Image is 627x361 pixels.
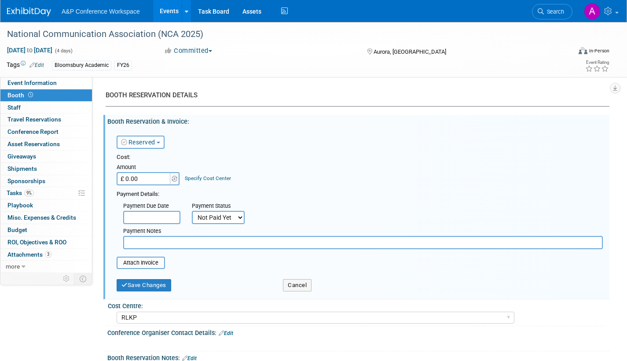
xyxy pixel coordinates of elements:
a: Edit [219,330,233,336]
span: Event Information [7,79,57,86]
span: Budget [7,226,27,233]
div: Booth Reservation & Invoice: [107,115,609,126]
div: Conference Organiser Contact Details: [107,326,609,338]
span: ROI, Objectives & ROO [7,239,66,246]
span: Asset Reservations [7,140,60,147]
a: Edit [29,62,44,68]
img: Amanda Oney [584,3,601,20]
img: Format-Inperson.png [579,47,587,54]
span: Playbook [7,202,33,209]
a: Tasks9% [0,187,92,199]
a: Reserved [121,139,155,146]
span: Booth [7,92,35,99]
span: Travel Reservations [7,116,61,123]
span: Booth not reserved yet [26,92,35,98]
img: ExhibitDay [7,7,51,16]
span: (4 days) [54,48,73,54]
span: [DATE] [DATE] [7,46,53,54]
div: Event Format [520,46,609,59]
div: Payment Due Date [123,202,179,211]
a: Booth [0,89,92,101]
div: Bloomsbury Academic [52,61,111,70]
div: Cost Centre: [108,299,605,310]
a: Sponsorships [0,175,92,187]
a: Search [532,4,572,19]
td: Personalize Event Tab Strip [59,273,74,284]
span: Search [544,8,564,15]
div: Event Rating [585,60,609,65]
a: Shipments [0,163,92,175]
button: Cancel [283,279,312,291]
td: Toggle Event Tabs [74,273,92,284]
span: A&P Conference Workspace [62,8,140,15]
div: In-Person [589,48,609,54]
a: more [0,261,92,273]
span: to [26,47,34,54]
a: Conference Report [0,126,92,138]
a: Staff [0,102,92,114]
a: Giveaways [0,151,92,162]
a: Attachments3 [0,249,92,261]
span: Sponsorships [7,177,45,184]
span: Aurora, [GEOGRAPHIC_DATA] [374,48,446,55]
div: National Communication Association (NCA 2025) [4,26,558,42]
span: 9% [24,190,34,196]
button: Reserved [117,136,165,149]
span: Attachments [7,251,51,258]
button: Save Changes [117,279,171,291]
span: 3 [45,251,51,258]
div: FY26 [114,61,132,70]
a: ROI, Objectives & ROO [0,236,92,248]
button: Committed [161,46,216,55]
div: Cost: [117,153,603,162]
div: BOOTH RESERVATION DETAILS [106,91,603,100]
span: Conference Report [7,128,59,135]
div: Amount [117,163,180,172]
span: Shipments [7,165,37,172]
div: Payment Notes [123,227,603,236]
td: Tags [7,60,44,70]
div: Payment Status [192,202,251,211]
span: Tasks [7,189,34,196]
a: Budget [0,224,92,236]
a: Specify Cost Center [185,175,231,181]
a: Asset Reservations [0,138,92,150]
a: Travel Reservations [0,114,92,125]
span: Staff [7,104,21,111]
a: Playbook [0,199,92,211]
span: Giveaways [7,153,36,160]
div: Payment Details: [117,188,603,199]
a: Misc. Expenses & Credits [0,212,92,224]
span: more [6,263,20,270]
a: Event Information [0,77,92,89]
span: Misc. Expenses & Credits [7,214,76,221]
